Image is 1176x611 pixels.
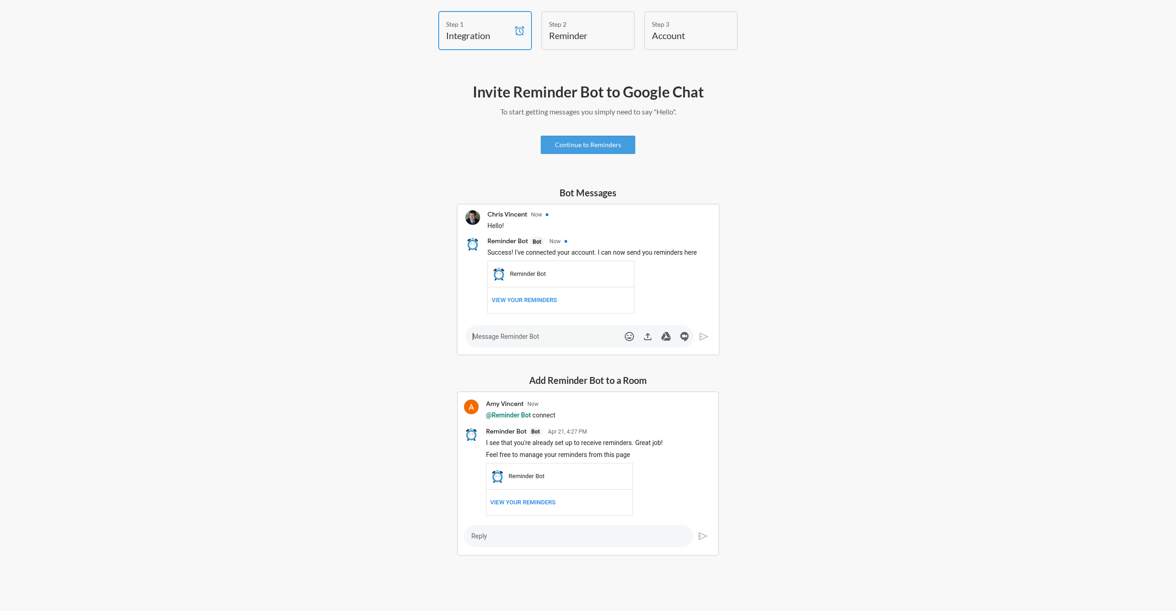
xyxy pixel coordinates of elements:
h5: Add Reminder Bot to a Room [457,374,719,387]
h4: Account [652,29,716,42]
h2: Invite Reminder Bot to Google Chat [322,82,854,102]
h4: Reminder [549,29,613,42]
div: Step 2 [549,19,613,29]
a: Continue to Reminders [541,136,635,154]
div: Step 1 [446,19,510,29]
h4: Integration [446,29,510,42]
h5: Bot Messages [457,186,720,199]
div: Step 3 [652,19,716,29]
p: To start getting messages you simply need to say "Hello". [322,106,854,117]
